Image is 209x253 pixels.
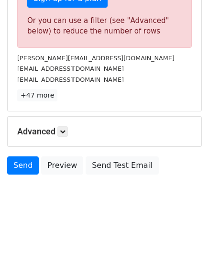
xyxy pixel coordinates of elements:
a: Send [7,156,39,175]
h5: Advanced [17,126,192,137]
small: [EMAIL_ADDRESS][DOMAIN_NAME] [17,76,124,83]
small: [EMAIL_ADDRESS][DOMAIN_NAME] [17,65,124,72]
a: Send Test Email [86,156,158,175]
iframe: Chat Widget [161,207,209,253]
small: [PERSON_NAME][EMAIL_ADDRESS][DOMAIN_NAME] [17,55,175,62]
a: Preview [41,156,83,175]
a: +47 more [17,89,57,101]
div: Or you can use a filter (see "Advanced" below) to reduce the number of rows [27,15,182,37]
